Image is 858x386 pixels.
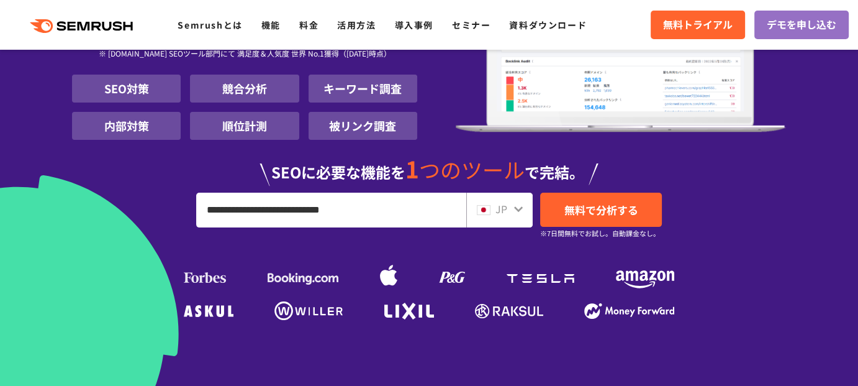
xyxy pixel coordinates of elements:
a: 無料トライアル [651,11,745,39]
span: 無料で分析する [564,202,638,218]
li: 順位計測 [190,112,299,140]
a: デモを申し込む [754,11,849,39]
a: 導入事例 [395,19,433,31]
a: 活用方法 [337,19,376,31]
span: デモを申し込む [767,17,836,33]
a: 資料ダウンロード [509,19,587,31]
span: つのツール [419,154,525,185]
a: セミナー [452,19,490,31]
li: キーワード調査 [309,75,417,103]
a: 無料で分析する [540,193,662,227]
span: 無料トライアル [663,17,733,33]
span: JP [495,201,507,216]
li: 被リンク調査 [309,112,417,140]
span: で完結。 [525,161,584,183]
input: URL、キーワードを入力してください [197,193,466,227]
li: 内部対策 [72,112,181,140]
a: Semrushとは [178,19,242,31]
a: 機能 [261,19,281,31]
small: ※7日間無料でお試し。自動課金なし。 [540,227,660,239]
a: 料金 [299,19,318,31]
li: 競合分析 [190,75,299,103]
li: SEO対策 [72,75,181,103]
div: ※ [DOMAIN_NAME] SEOツール部門にて 満足度＆人気度 世界 No.1獲得（[DATE]時点） [72,35,417,75]
span: 1 [405,152,419,185]
div: SEOに必要な機能を [72,145,786,186]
